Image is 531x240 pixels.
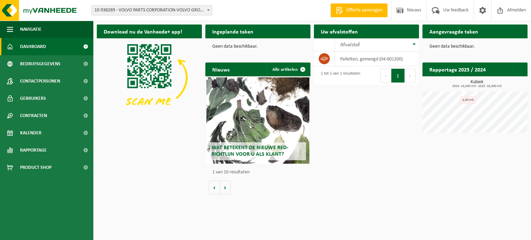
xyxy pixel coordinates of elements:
[429,44,521,49] p: Geen data beschikbaar.
[91,5,212,16] span: 10-938289 - VOLVO PARTS CORPORATION-VOLVO GROUP/CVA - 9041 OOSTAKKER, SMALLEHEERWEG 31
[345,7,384,14] span: Offerte aanvragen
[20,38,46,55] span: Dashboard
[220,181,231,194] button: Volgende
[20,21,41,38] span: Navigatie
[20,73,60,90] span: Contactpersonen
[212,145,288,157] span: Wat betekent de nieuwe RED-richtlijn voor u als klant?
[92,6,212,15] span: 10-938289 - VOLVO PARTS CORPORATION-VOLVO GROUP/CVA - 9041 OOSTAKKER, SMALLEHEERWEG 31
[317,68,360,83] div: 1 tot 1 van 1 resultaten
[405,69,416,83] button: Next
[20,159,52,176] span: Product Shop
[340,42,360,48] span: Afvalstof
[212,170,307,175] p: 1 van 10 resultaten
[20,90,46,107] span: Gebruikers
[20,124,41,142] span: Kalender
[460,96,476,104] div: 4,00 m3
[380,69,391,83] button: Previous
[97,25,189,38] h2: Download nu de Vanheede+ app!
[209,181,220,194] button: Vorige
[422,63,493,76] h2: Rapportage 2025 / 2024
[422,25,485,38] h2: Aangevraagde taken
[330,3,388,17] a: Offerte aanvragen
[426,85,528,88] span: 2024: 10,000 m3 - 2025: 16,000 m3
[267,63,310,76] a: Alle artikelen
[476,76,527,90] a: Bekijk rapportage
[205,63,236,76] h2: Nieuws
[20,55,60,73] span: Bedrijfsgegevens
[212,44,304,49] p: Geen data beschikbaar.
[391,69,405,83] button: 1
[20,142,47,159] span: Rapportage
[205,25,260,38] h2: Ingeplande taken
[426,80,528,88] h3: Kubiek
[335,51,419,66] td: palletten, gemengd (04-001200)
[314,25,365,38] h2: Uw afvalstoffen
[206,77,309,164] a: Wat betekent de nieuwe RED-richtlijn voor u als klant?
[97,38,202,117] img: Download de VHEPlus App
[20,107,47,124] span: Contracten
